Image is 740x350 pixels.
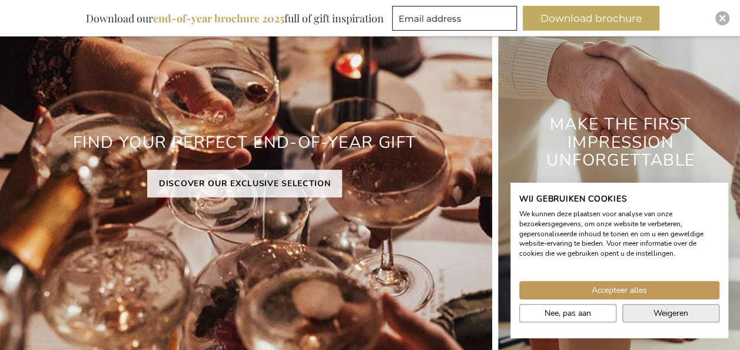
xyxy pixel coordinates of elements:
[622,304,719,322] button: Alle cookies weigeren
[545,307,591,319] span: Nee, pas aan
[519,194,719,204] h2: Wij gebruiken cookies
[519,209,719,259] p: We kunnen deze plaatsen voor analyse van onze bezoekersgegevens, om onze website te verbeteren, g...
[519,304,616,322] button: Pas cookie voorkeuren aan
[147,170,342,197] a: DISCOVER OUR EXCLUSIVE SELECTION
[592,284,647,296] span: Accepteer alles
[523,6,659,31] button: Download brochure
[519,281,719,299] button: Accepteer alle cookies
[715,11,729,25] div: Close
[653,307,688,319] span: Weigeren
[392,6,517,31] input: Email address
[719,15,726,22] img: Close
[392,6,520,34] form: marketing offers and promotions
[153,11,284,25] b: end-of-year brochure 2025
[81,6,389,31] div: Download our full of gift inspiration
